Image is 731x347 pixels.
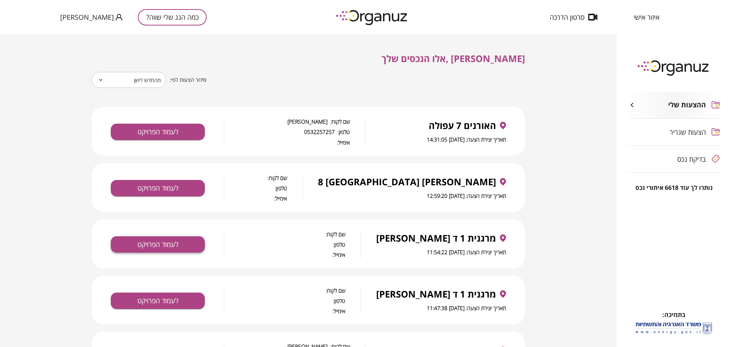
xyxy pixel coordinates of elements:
[550,13,584,21] span: סרטון הדרכה
[224,308,345,314] span: אימייל:
[224,195,287,202] span: אימייל:
[224,129,350,135] span: טלפון: 0532257257
[628,146,720,172] button: בדיקת נכס
[330,7,414,28] img: logo
[111,180,205,196] button: לעמוד הפרויקט
[111,124,205,140] button: לעמוד הפרויקט
[381,52,525,65] span: [PERSON_NAME] ,אלו הנכסים שלך
[376,233,496,244] span: מרגנית 1 ד [PERSON_NAME]
[318,177,496,187] span: [PERSON_NAME] 8 [GEOGRAPHIC_DATA]
[628,92,720,118] button: ההצעות שלי
[111,293,205,309] button: לעמוד הפרויקט
[111,236,205,253] button: לעמוד הפרויקט
[632,57,716,78] img: logo
[628,119,720,145] button: הצעות שגריר
[427,192,506,199] span: תאריך יצירת הצעה: [DATE] 12:59:20
[538,13,609,21] button: סרטון הדרכה
[634,13,659,21] span: איזור אישי
[224,118,350,125] span: שם לקוח: [PERSON_NAME]
[224,139,350,146] span: אימייל:
[622,13,671,21] button: איזור אישי
[224,231,345,237] span: שם לקוח:
[60,13,114,21] span: [PERSON_NAME]
[668,101,706,109] span: ההצעות שלי
[635,184,713,191] span: נותרו לך עוד 6618 איתורי נכס
[224,185,287,191] span: טלפון:
[376,289,496,299] span: מרגנית 1 ד [PERSON_NAME]
[224,298,345,304] span: טלפון:
[224,241,345,248] span: טלפון:
[92,69,166,91] div: מהחדש לישן
[427,248,506,256] span: תאריך יצירת הצעה: [DATE] 11:54:22
[634,319,714,337] img: לוגו משרד האנרגיה
[170,76,206,84] span: סידור הצעות לפי:
[60,13,123,22] button: [PERSON_NAME]
[138,9,207,25] button: כמה הגג שלי שווה?
[670,128,706,136] span: הצעות שגריר
[427,304,506,312] span: תאריך יצירת הצעה: [DATE] 11:47:38
[429,120,496,131] span: האורנים 7 עפולה
[662,310,685,319] span: בתמיכה:
[224,287,345,294] span: שם לקוח:
[677,155,706,163] span: בדיקת נכס
[224,175,287,181] span: שם לקוח:
[427,136,506,143] span: תאריך יצירת הצעה: [DATE] 14:31:05
[224,251,345,258] span: אימייל:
